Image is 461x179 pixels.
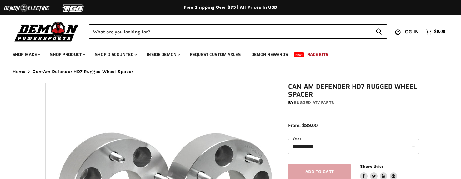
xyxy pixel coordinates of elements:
[360,164,383,169] span: Share this:
[45,48,89,61] a: Shop Product
[8,46,444,61] ul: Main menu
[50,2,97,14] img: TGB Logo 2
[13,20,81,42] img: Demon Powersports
[371,24,387,39] button: Search
[8,48,44,61] a: Shop Make
[33,69,133,74] span: Can-Am Defender HD7 Rugged Wheel Spacer
[288,139,419,154] select: year
[89,24,387,39] form: Product
[399,29,423,35] a: Log in
[247,48,293,61] a: Demon Rewards
[288,99,419,106] div: by
[303,48,333,61] a: Race Kits
[90,48,141,61] a: Shop Discounted
[142,48,184,61] a: Inside Demon
[288,83,419,98] h1: Can-Am Defender HD7 Rugged Wheel Spacer
[402,28,419,36] span: Log in
[294,52,304,57] span: New!
[13,69,26,74] a: Home
[423,27,448,36] a: $0.00
[89,24,371,39] input: Search
[3,2,50,14] img: Demon Electric Logo 2
[434,29,445,35] span: $0.00
[288,122,318,128] span: From: $89.00
[294,100,334,105] a: Rugged ATV Parts
[185,48,245,61] a: Request Custom Axles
